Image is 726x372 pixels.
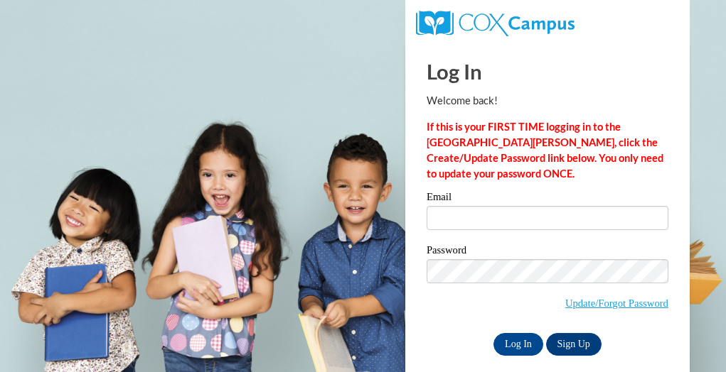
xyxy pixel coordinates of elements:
[427,245,668,259] label: Password
[416,11,575,36] img: COX Campus
[427,192,668,206] label: Email
[427,121,663,180] strong: If this is your FIRST TIME logging in to the [GEOGRAPHIC_DATA][PERSON_NAME], click the Create/Upd...
[565,297,668,309] a: Update/Forgot Password
[427,57,668,86] h1: Log In
[416,16,575,28] a: COX Campus
[493,333,543,356] input: Log In
[427,93,668,109] p: Welcome back!
[546,333,602,356] a: Sign Up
